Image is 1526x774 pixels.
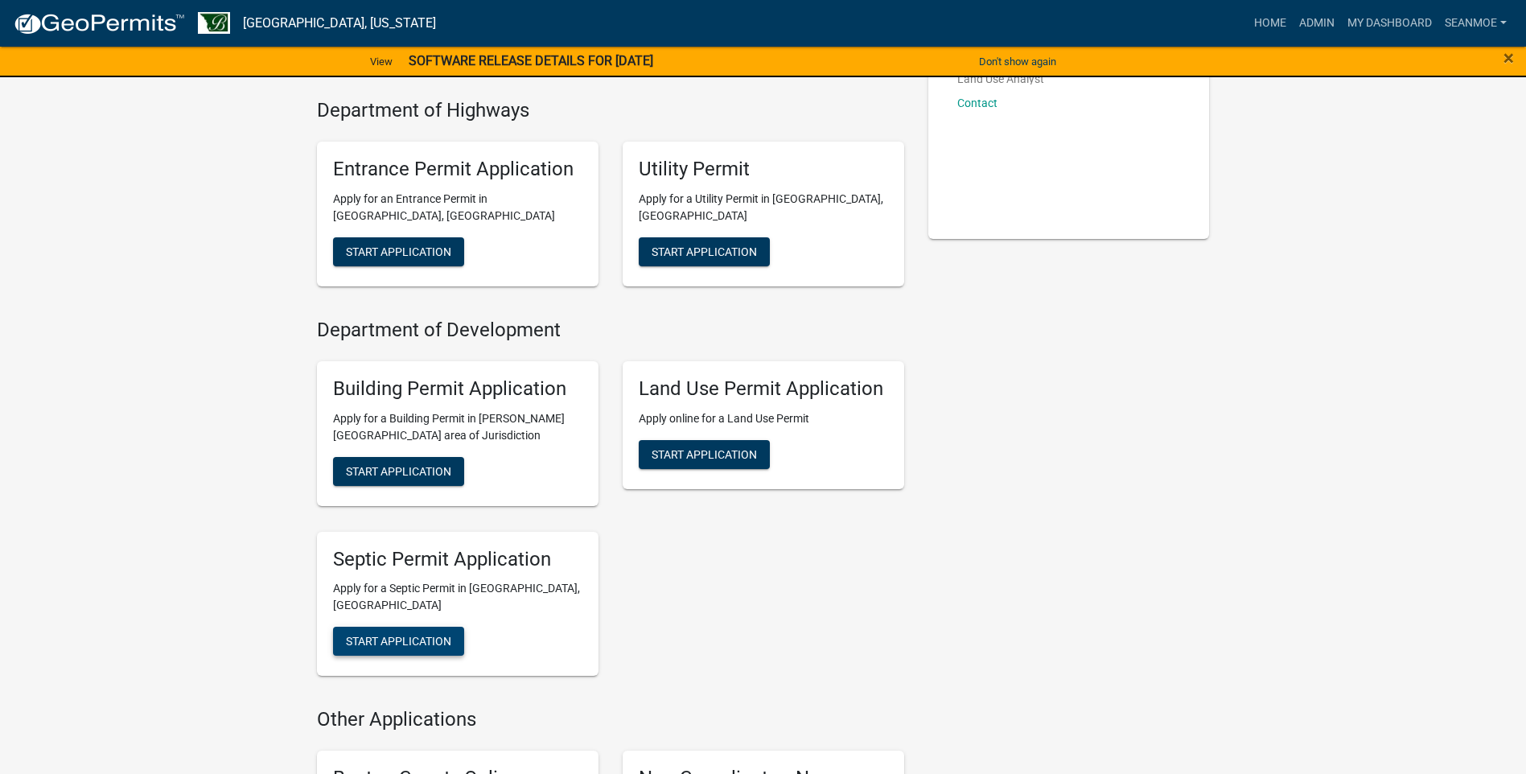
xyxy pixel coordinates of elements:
h4: Department of Highways [317,99,904,122]
a: Home [1248,8,1293,39]
h5: Land Use Permit Application [639,377,888,401]
p: Apply for a Building Permit in [PERSON_NAME][GEOGRAPHIC_DATA] area of Jurisdiction [333,410,582,444]
p: Land Use Analyst [957,73,1044,84]
a: Contact [957,97,997,109]
button: Start Application [639,237,770,266]
p: Apply for a Utility Permit in [GEOGRAPHIC_DATA], [GEOGRAPHIC_DATA] [639,191,888,224]
span: Start Application [346,635,451,648]
p: Apply for a Septic Permit in [GEOGRAPHIC_DATA], [GEOGRAPHIC_DATA] [333,580,582,614]
button: Start Application [333,627,464,656]
a: [GEOGRAPHIC_DATA], [US_STATE] [243,10,436,37]
img: Benton County, Minnesota [198,12,230,34]
h4: Department of Development [317,319,904,342]
h5: Entrance Permit Application [333,158,582,181]
button: Don't show again [973,48,1063,75]
a: SeanMoe [1438,8,1513,39]
span: Start Application [346,245,451,258]
button: Start Application [333,457,464,486]
p: Apply for an Entrance Permit in [GEOGRAPHIC_DATA], [GEOGRAPHIC_DATA] [333,191,582,224]
span: Start Application [652,447,757,460]
a: Admin [1293,8,1341,39]
h5: Building Permit Application [333,377,582,401]
button: Start Application [333,237,464,266]
button: Close [1503,48,1514,68]
h5: Utility Permit [639,158,888,181]
a: My Dashboard [1341,8,1438,39]
span: Start Application [652,245,757,258]
strong: SOFTWARE RELEASE DETAILS FOR [DATE] [409,53,653,68]
h5: Septic Permit Application [333,548,582,571]
button: Start Application [639,440,770,469]
p: Apply online for a Land Use Permit [639,410,888,427]
h4: Other Applications [317,708,904,731]
span: × [1503,47,1514,69]
a: View [364,48,399,75]
span: Start Application [346,464,451,477]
